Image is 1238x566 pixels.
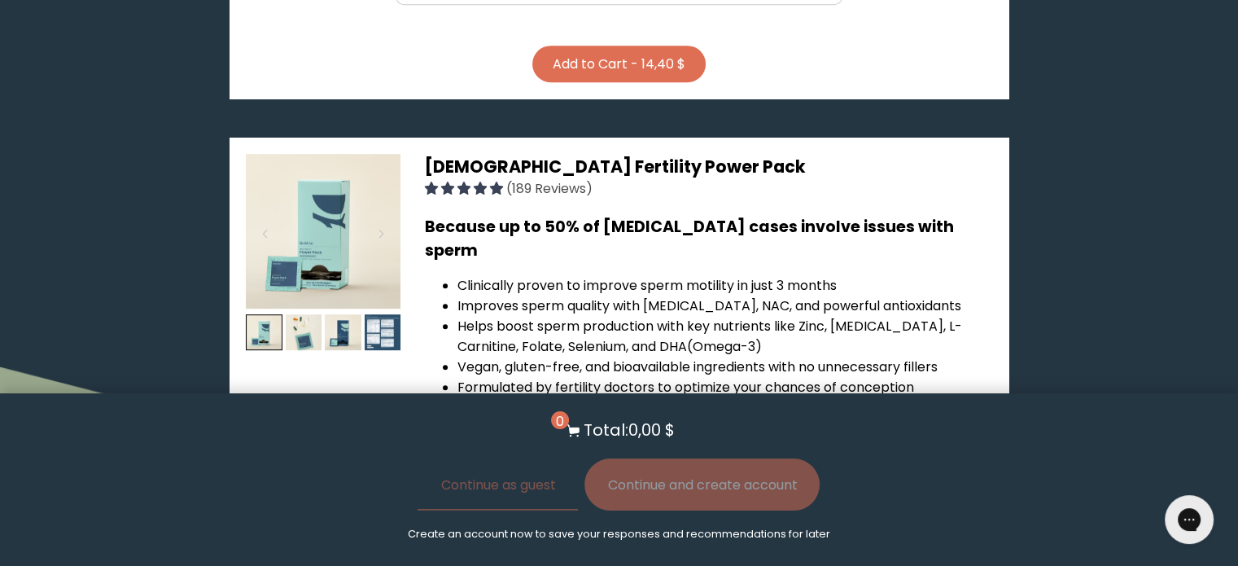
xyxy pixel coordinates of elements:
[457,316,992,357] li: Helps boost sperm production with key nutrients like Zinc, [MEDICAL_DATA], L-Carnitine, Folate, S...
[418,459,578,511] button: Continue as guest
[457,296,992,316] li: Improves sperm quality with [MEDICAL_DATA], NAC, and powerful antioxidants
[584,459,820,511] button: Continue and create account
[425,155,806,178] span: [DEMOGRAPHIC_DATA] Fertility Power Pack
[246,154,400,309] img: thumbnail image
[1157,489,1222,550] iframe: Gorgias live chat messenger
[457,275,992,296] li: Clinically proven to improve sperm motility in just 3 months
[506,179,593,198] span: (189 Reviews)
[286,314,322,351] img: thumbnail image
[325,314,361,351] img: thumbnail image
[365,314,401,351] img: thumbnail image
[246,314,282,351] img: thumbnail image
[408,527,830,542] p: Create an account now to save your responses and recommendations for later
[425,215,992,262] h3: Because up to 50% of [MEDICAL_DATA] cases involve issues with sperm
[457,377,992,397] li: Formulated by fertility doctors to optimize your chances of conception
[584,418,675,442] p: Total: 0,00 $
[551,411,569,429] span: 0
[532,46,706,82] button: Add to Cart - 14,40 $
[425,179,506,198] span: 4.94 stars
[457,357,992,377] li: Vegan, gluten-free, and bioavailable ingredients with no unnecessary fillers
